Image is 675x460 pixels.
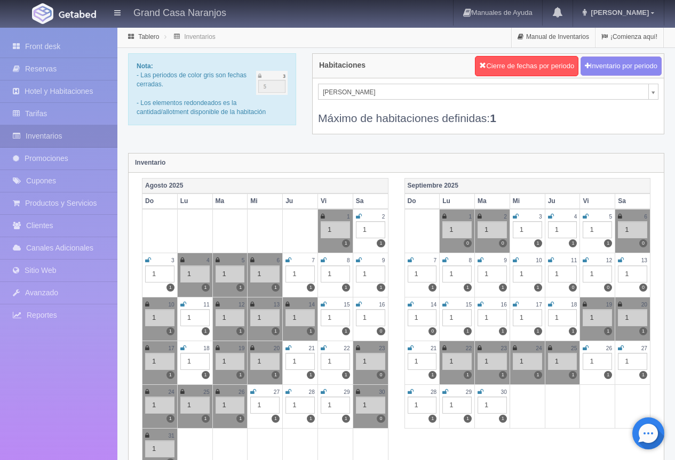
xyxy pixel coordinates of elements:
label: 1 [639,327,647,335]
small: 27 [641,345,647,351]
div: 1 [478,265,507,283]
label: 0 [428,327,436,335]
small: 19 [606,302,612,308]
label: 1 [307,415,315,423]
label: 1 [534,239,542,247]
div: 1 [618,309,647,326]
label: 1 [166,327,174,335]
small: 3 [171,257,174,263]
div: 1 [250,397,280,414]
label: 1 [166,415,174,423]
label: 1 [464,327,472,335]
label: 1 [202,371,210,379]
small: 2 [504,214,507,220]
div: 1 [216,265,245,283]
div: 1 [408,265,437,283]
th: Do [142,193,178,209]
div: 1 [180,397,210,414]
label: 1 [604,371,612,379]
label: 1 [166,371,174,379]
div: 1 [478,221,507,238]
img: Getabed [59,10,96,18]
label: 1 [499,371,507,379]
div: 1 [180,309,210,326]
label: 1 [569,371,577,379]
small: 1 [347,214,350,220]
div: 1 [285,265,315,283]
th: Sa [615,193,650,209]
div: 1 [216,397,245,414]
div: 1 [478,309,507,326]
a: Inventarios [184,33,216,41]
div: 1 [321,309,350,326]
th: Septiembre 2025 [404,178,650,193]
small: 14 [431,302,436,308]
div: 1 [321,353,350,370]
label: 1 [342,284,350,292]
small: 23 [379,345,385,351]
label: 0 [639,284,647,292]
label: 1 [377,239,385,247]
th: Vi [317,193,353,209]
div: 1 [285,397,315,414]
div: 1 [321,265,350,283]
a: Manual de Inventarios [512,27,595,47]
small: 10 [168,302,174,308]
div: 1 [442,353,472,370]
label: 1 [272,371,280,379]
th: Ju [283,193,318,209]
h4: Grand Casa Naranjos [133,5,226,19]
div: 1 [618,265,647,283]
small: 12 [239,302,244,308]
label: 1 [464,371,472,379]
div: 1 [618,221,647,238]
div: 1 [408,309,437,326]
label: 1 [236,415,244,423]
label: 1 [272,284,280,292]
label: 1 [342,415,350,423]
div: 1 [180,265,210,283]
small: 28 [431,389,436,395]
label: 0 [464,239,472,247]
small: 20 [274,345,280,351]
div: Máximo de habitaciones definidas: [318,100,658,126]
div: 1 [548,309,577,326]
small: 17 [536,302,542,308]
div: 1 [513,265,542,283]
label: 1 [236,284,244,292]
small: 18 [571,302,577,308]
label: 1 [236,327,244,335]
th: Do [404,193,440,209]
label: 1 [464,284,472,292]
div: 1 [216,309,245,326]
button: Cierre de fechas por periodo [475,56,578,76]
th: Vi [580,193,615,209]
label: 0 [604,284,612,292]
label: 0 [377,371,385,379]
small: 26 [606,345,612,351]
label: 1 [307,327,315,335]
th: Sa [353,193,388,209]
div: 1 [548,265,577,283]
div: 1 [250,265,280,283]
small: 29 [466,389,472,395]
small: 6 [276,257,280,263]
small: 30 [501,389,507,395]
small: 9 [504,257,507,263]
div: 1 [321,221,350,238]
div: 1 [356,353,385,370]
label: 1 [202,415,210,423]
div: 1 [145,265,174,283]
label: 1 [499,327,507,335]
h4: Habitaciones [319,61,366,69]
small: 15 [466,302,472,308]
label: 1 [428,284,436,292]
div: 1 [250,309,280,326]
small: 8 [468,257,472,263]
label: 1 [569,239,577,247]
label: 1 [377,284,385,292]
small: 15 [344,302,350,308]
small: 21 [309,345,315,351]
small: 24 [168,389,174,395]
small: 28 [309,389,315,395]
